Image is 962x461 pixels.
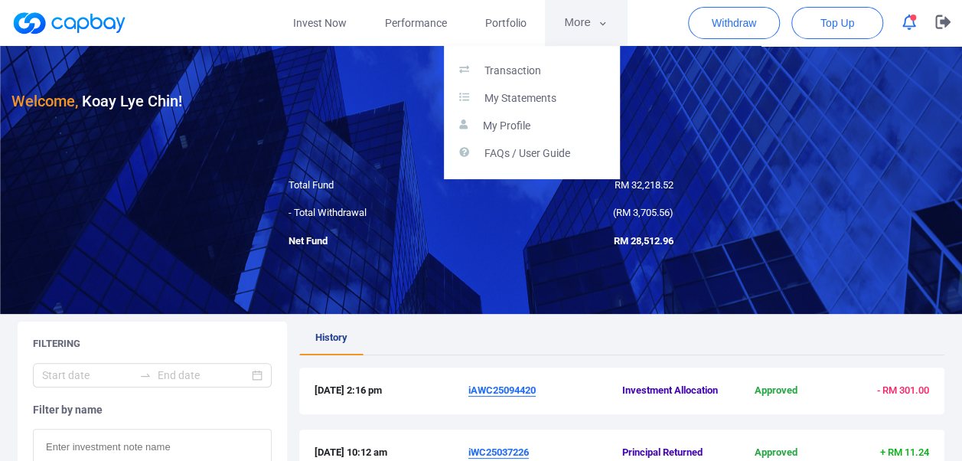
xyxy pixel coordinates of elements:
[483,119,530,133] p: My Profile
[444,85,620,113] a: My Statements
[444,140,620,168] a: FAQs / User Guide
[444,57,620,85] a: Transaction
[484,147,570,161] p: FAQs / User Guide
[444,113,620,140] a: My Profile
[484,92,556,106] p: My Statements
[484,64,541,78] p: Transaction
